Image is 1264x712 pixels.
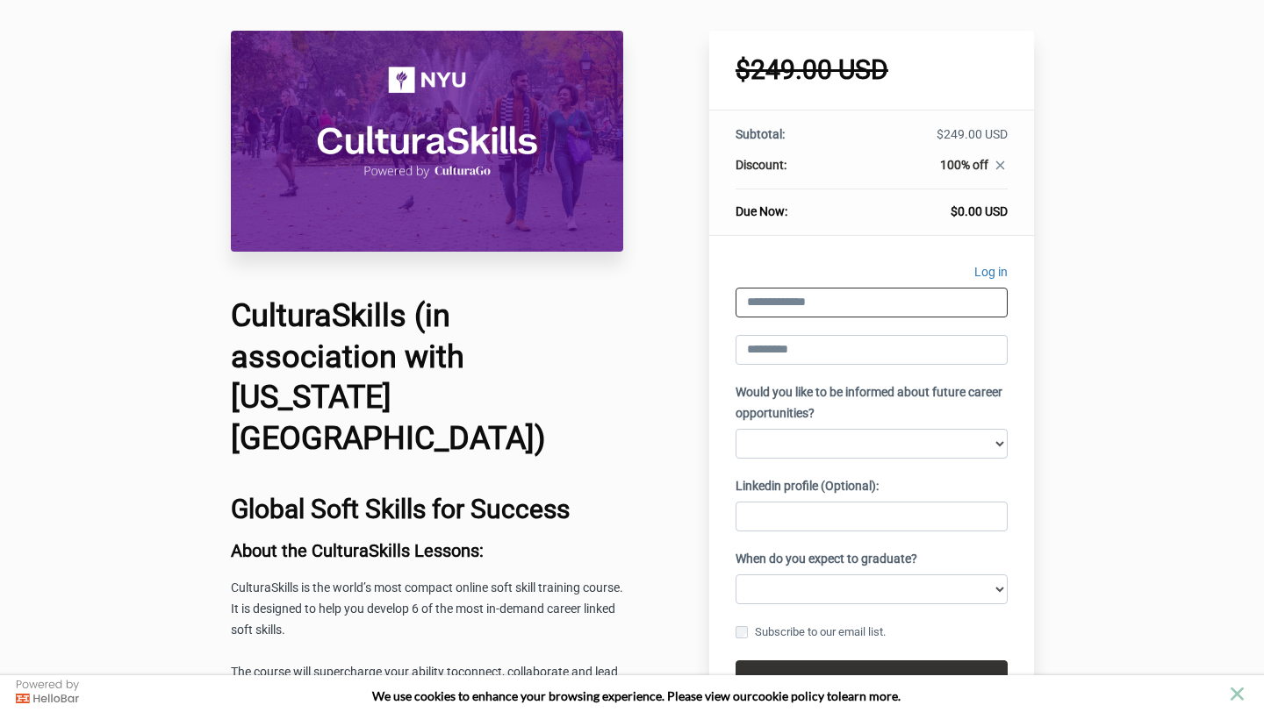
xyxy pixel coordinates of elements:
[231,494,570,524] b: Global Soft Skills for Success
[988,158,1008,177] a: close
[736,57,1008,83] h1: $249.00 USD
[231,665,458,679] span: The course will supercharge your ability to
[736,476,879,497] label: Linkedin profile (Optional):
[736,382,1008,424] label: Would you like to be informed about future career opportunities?
[231,295,624,459] h1: CulturaSkills (in association with [US_STATE][GEOGRAPHIC_DATA])
[736,127,785,141] span: Subtotal:
[736,156,850,189] th: Discount:
[736,626,748,638] input: Subscribe to our email list.
[974,262,1008,288] a: Log in
[752,688,824,703] a: cookie policy
[736,623,886,642] label: Subscribe to our email list.
[951,204,1008,218] span: $0.00 USD
[231,541,624,560] h3: About the CulturaSkills Lessons:
[372,688,752,703] span: We use cookies to enhance your browsing experience. Please view our
[993,158,1008,173] i: close
[231,31,624,252] img: 31710be-8b5f-527-66b4-0ce37cce11c4_CulturaSkills_NYU_Course_Header_Image.png
[1226,683,1248,705] button: close
[850,125,1007,156] td: $249.00 USD
[940,158,988,172] span: 100% off
[838,688,901,703] span: learn more.
[827,688,838,703] strong: to
[736,189,850,221] th: Due Now:
[736,549,917,570] label: When do you expect to graduate?
[231,580,623,637] span: CulturaSkills is the world’s most compact online soft skill training course. It is designed to he...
